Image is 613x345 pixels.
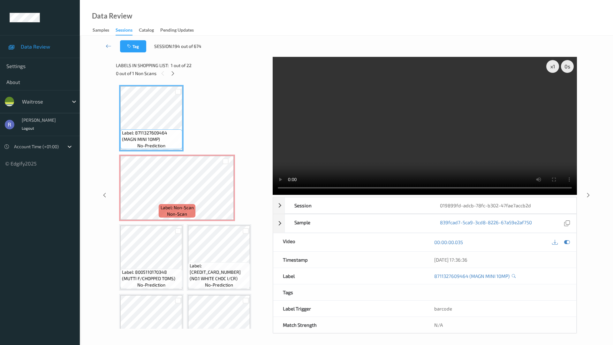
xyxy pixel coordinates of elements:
span: 194 out of 674 [173,43,201,50]
div: Video [273,233,425,251]
div: Timestamp [273,252,425,268]
span: no-prediction [137,282,165,288]
div: Session019899fd-adcb-78fc-b302-47fae7accb2d [273,197,577,214]
span: Label: 8711327609464 (MAGN MINI 10MP) [122,130,181,142]
div: Sample [285,214,431,233]
span: Label: [CREDIT_CARD_NUMBER] (NO.1 WHITE CHOC I/CR) [190,263,248,282]
a: 839fcad7-5ca9-3cd8-8226-67a59e2af750 [440,219,532,228]
a: 8711327609464 (MAGN MINI 10MP) [434,273,510,279]
span: Labels in shopping list: [116,62,169,69]
div: Label [273,268,425,284]
div: Session [285,197,431,213]
a: Catalog [139,26,160,35]
span: non-scan [167,211,187,217]
span: no-prediction [137,142,165,149]
div: Pending Updates [160,27,194,35]
span: Label: Non-Scan [161,204,194,211]
button: Tag [120,40,146,52]
span: Label: 8005110170348 (MUTTI F/CHOPPED TOMS) [122,269,181,282]
div: Samples [93,27,109,35]
div: Tags [273,284,425,300]
div: Label Trigger [273,301,425,317]
div: N/A [425,317,576,333]
a: Samples [93,26,116,35]
div: 0 out of 1 Non Scans [116,69,268,77]
div: Catalog [139,27,154,35]
div: 019899fd-adcb-78fc-b302-47fae7accb2d [430,197,576,213]
div: Data Review [92,13,132,19]
div: Sample839fcad7-5ca9-3cd8-8226-67a59e2af750 [273,214,577,233]
span: 1 out of 22 [171,62,192,69]
div: 0 s [561,60,574,73]
div: Sessions [116,27,132,35]
div: Match Strength [273,317,425,333]
a: 00:00:00.035 [434,239,463,245]
div: barcode [425,301,576,317]
span: Session: [154,43,173,50]
span: no-prediction [205,282,233,288]
a: Pending Updates [160,26,200,35]
div: [DATE] 17:36:36 [434,257,567,263]
a: Sessions [116,26,139,35]
div: x 1 [546,60,559,73]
